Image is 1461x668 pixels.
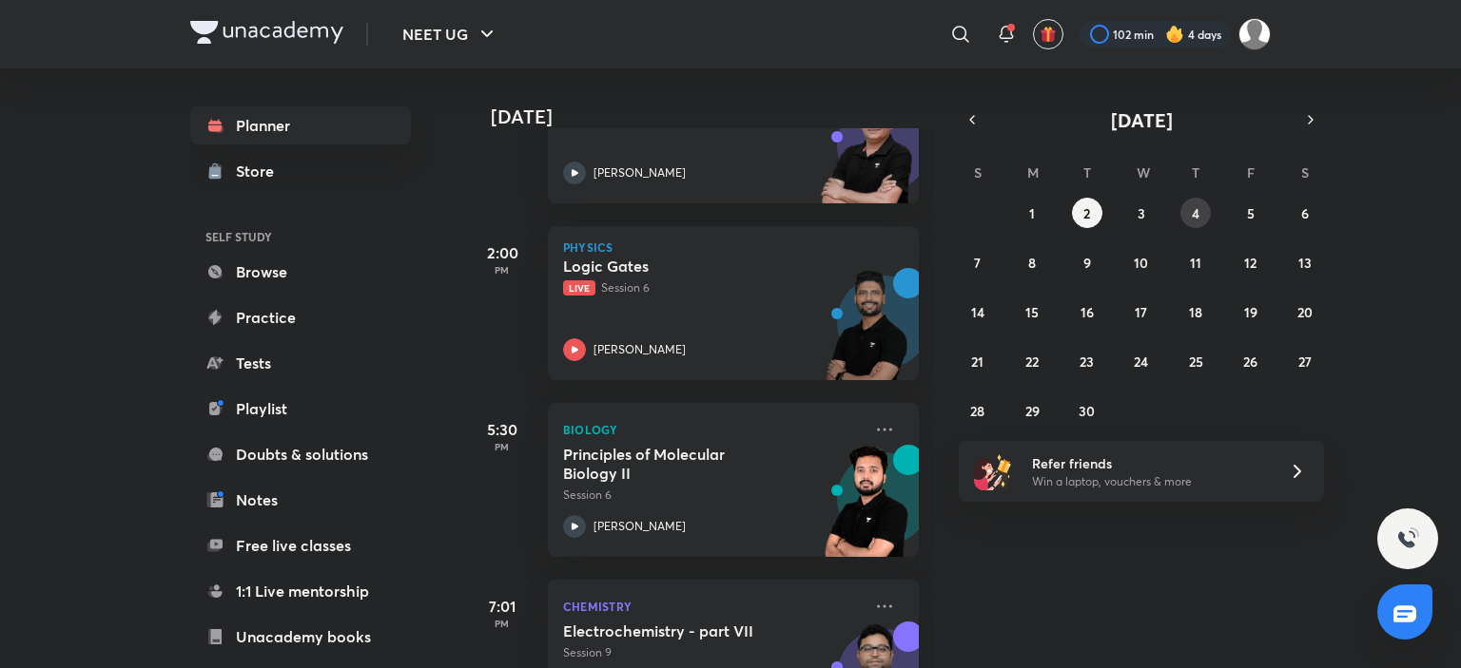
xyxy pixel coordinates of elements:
[190,21,343,48] a: Company Logo
[563,487,862,504] p: Session 6
[971,353,984,371] abbr: September 21, 2025
[1137,163,1150,181] abbr: Wednesday
[464,595,540,618] h5: 7:01
[563,279,862,296] p: Session 6
[1247,204,1255,222] abbr: September 5, 2025
[974,254,981,272] abbr: September 7, 2025
[190,21,343,44] img: Company Logo
[1029,204,1035,222] abbr: September 1, 2025
[1072,395,1102,426] button: September 30, 2025
[1081,303,1094,321] abbr: September 16, 2025
[1190,254,1201,272] abbr: September 11, 2025
[464,264,540,276] p: PM
[1017,346,1047,376] button: September 22, 2025
[563,621,800,640] h5: Electrochemistry - part VII
[1192,163,1199,181] abbr: Thursday
[963,296,993,327] button: September 14, 2025
[1236,296,1266,327] button: September 19, 2025
[1298,254,1312,272] abbr: September 13, 2025
[1083,163,1091,181] abbr: Tuesday
[1134,353,1148,371] abbr: September 24, 2025
[594,518,686,535] p: [PERSON_NAME]
[1072,198,1102,228] button: September 2, 2025
[491,105,938,128] h4: [DATE]
[974,452,1012,490] img: referral
[563,445,800,483] h5: Principles of Molecular Biology II
[464,441,540,452] p: PM
[563,241,904,253] p: Physics
[190,152,411,190] a: Store
[1180,296,1211,327] button: September 18, 2025
[1017,198,1047,228] button: September 1, 2025
[1165,25,1184,44] img: streak
[1138,204,1145,222] abbr: September 3, 2025
[1236,247,1266,277] button: September 12, 2025
[1290,346,1320,376] button: September 27, 2025
[1236,198,1266,228] button: September 5, 2025
[1032,473,1266,490] p: Win a laptop, vouchers & more
[563,418,862,441] p: Biology
[391,15,510,53] button: NEET UG
[1126,198,1157,228] button: September 3, 2025
[594,341,686,358] p: [PERSON_NAME]
[1017,247,1047,277] button: September 8, 2025
[971,303,984,321] abbr: September 14, 2025
[563,280,595,296] span: Live
[563,595,862,618] p: Chemistry
[814,445,919,576] img: unacademy
[1025,402,1040,420] abbr: September 29, 2025
[190,572,411,610] a: 1:1 Live mentorship
[1298,353,1312,371] abbr: September 27, 2025
[963,247,993,277] button: September 7, 2025
[1236,346,1266,376] button: September 26, 2025
[1238,18,1271,50] img: Kebir Hasan Sk
[190,253,411,291] a: Browse
[563,644,862,661] p: Session 9
[190,435,411,473] a: Doubts & solutions
[1189,303,1202,321] abbr: September 18, 2025
[190,344,411,382] a: Tests
[190,390,411,428] a: Playlist
[970,402,984,420] abbr: September 28, 2025
[1079,402,1095,420] abbr: September 30, 2025
[1135,303,1147,321] abbr: September 17, 2025
[1180,198,1211,228] button: September 4, 2025
[190,618,411,656] a: Unacademy books
[1180,247,1211,277] button: September 11, 2025
[190,298,411,336] a: Practice
[1025,353,1039,371] abbr: September 22, 2025
[190,526,411,564] a: Free live classes
[1033,19,1063,49] button: avatar
[1017,395,1047,426] button: September 29, 2025
[1297,303,1313,321] abbr: September 20, 2025
[1189,353,1203,371] abbr: September 25, 2025
[1243,353,1257,371] abbr: September 26, 2025
[1080,353,1094,371] abbr: September 23, 2025
[1017,296,1047,327] button: September 15, 2025
[1396,527,1419,550] img: ttu
[963,395,993,426] button: September 28, 2025
[1083,254,1091,272] abbr: September 9, 2025
[236,160,285,182] div: Store
[1126,346,1157,376] button: September 24, 2025
[594,164,686,181] p: [PERSON_NAME]
[814,268,919,399] img: unacademy
[1134,254,1148,272] abbr: September 10, 2025
[1027,163,1039,181] abbr: Monday
[1072,346,1102,376] button: September 23, 2025
[464,418,540,441] h5: 5:30
[190,106,411,144] a: Planner
[1244,254,1256,272] abbr: September 12, 2025
[1290,296,1320,327] button: September 20, 2025
[1301,204,1309,222] abbr: September 6, 2025
[1032,453,1266,473] h6: Refer friends
[563,257,800,276] h5: Logic Gates
[1247,163,1255,181] abbr: Friday
[1126,296,1157,327] button: September 17, 2025
[1126,247,1157,277] button: September 10, 2025
[1290,198,1320,228] button: September 6, 2025
[1072,247,1102,277] button: September 9, 2025
[1111,107,1173,133] span: [DATE]
[1072,296,1102,327] button: September 16, 2025
[814,91,919,222] img: unacademy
